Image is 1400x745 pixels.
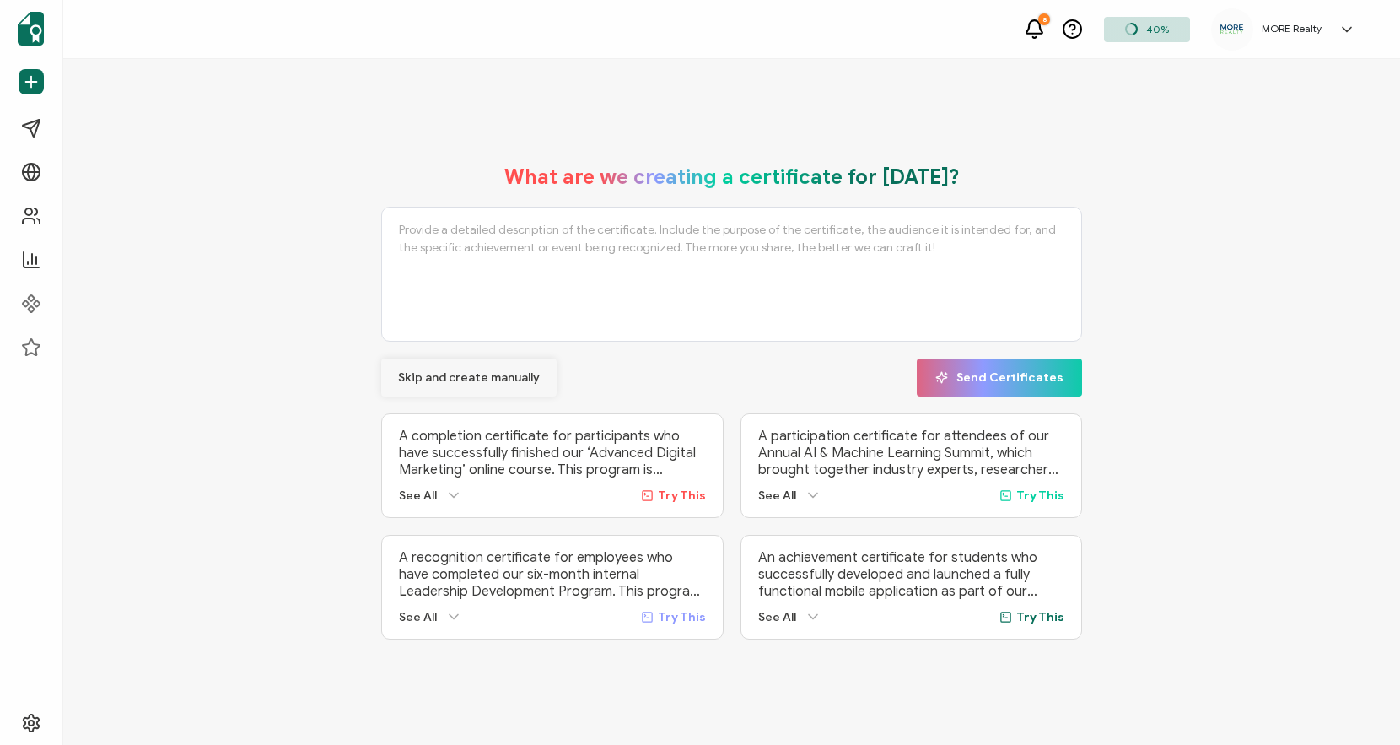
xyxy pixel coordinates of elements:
[658,610,706,624] span: Try This
[917,359,1082,397] button: Send Certificates
[758,428,1065,478] p: A participation certificate for attendees of our Annual AI & Machine Learning Summit, which broug...
[399,549,706,600] p: A recognition certificate for employees who have completed our six-month internal Leadership Deve...
[399,610,437,624] span: See All
[399,489,437,503] span: See All
[1220,24,1245,35] img: a9980f43-13c9-4522-8173-a6de6fed7ba5.png
[1016,610,1064,624] span: Try This
[398,372,540,384] span: Skip and create manually
[1146,23,1169,35] span: 40%
[758,610,796,624] span: See All
[1262,23,1322,35] h5: MORE Realty
[1016,489,1064,503] span: Try This
[758,549,1065,600] p: An achievement certificate for students who successfully developed and launched a fully functiona...
[18,12,44,46] img: sertifier-logomark-colored.svg
[399,428,706,478] p: A completion certificate for participants who have successfully finished our ‘Advanced Digital Ma...
[381,359,557,397] button: Skip and create manually
[658,489,706,503] span: Try This
[758,489,796,503] span: See All
[504,165,960,190] h1: What are we creating a certificate for [DATE]?
[1038,13,1050,25] div: 8
[935,371,1063,384] span: Send Certificates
